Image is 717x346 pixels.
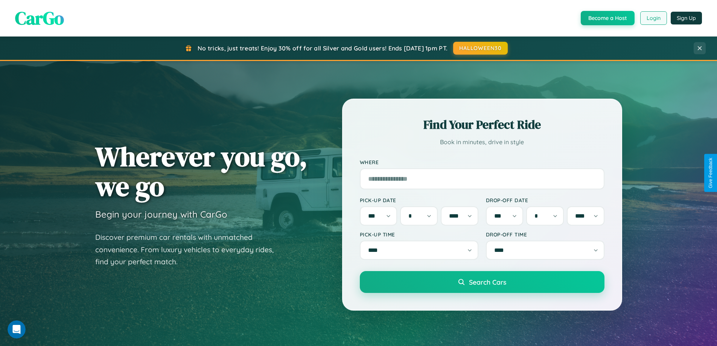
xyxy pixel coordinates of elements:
[360,116,604,133] h2: Find Your Perfect Ride
[581,11,635,25] button: Become a Host
[95,231,283,268] p: Discover premium car rentals with unmatched convenience. From luxury vehicles to everyday rides, ...
[198,44,448,52] span: No tricks, just treats! Enjoy 30% off for all Silver and Gold users! Ends [DATE] 1pm PT.
[360,231,478,238] label: Pick-up Time
[95,209,227,220] h3: Begin your journey with CarGo
[469,278,506,286] span: Search Cars
[8,320,26,338] iframe: Intercom live chat
[486,231,604,238] label: Drop-off Time
[360,159,604,165] label: Where
[360,137,604,148] p: Book in minutes, drive in style
[15,6,64,30] span: CarGo
[486,197,604,203] label: Drop-off Date
[640,11,667,25] button: Login
[360,197,478,203] label: Pick-up Date
[708,158,713,188] div: Give Feedback
[453,42,508,55] button: HALLOWEEN30
[360,271,604,293] button: Search Cars
[671,12,702,24] button: Sign Up
[95,142,308,201] h1: Wherever you go, we go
